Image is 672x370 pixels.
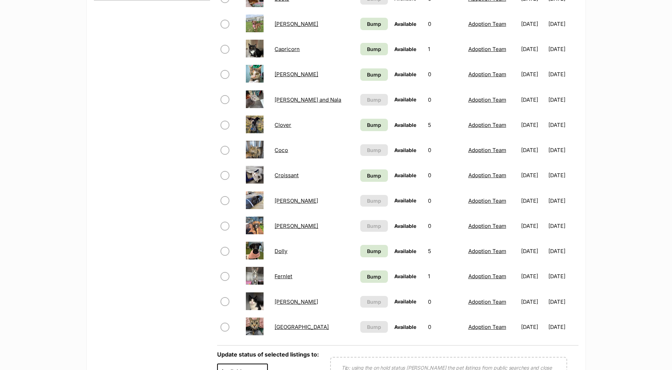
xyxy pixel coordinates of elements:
[548,239,578,263] td: [DATE]
[468,71,506,78] a: Adoption Team
[548,88,578,112] td: [DATE]
[425,214,464,238] td: 0
[548,163,578,187] td: [DATE]
[275,122,291,128] a: Clover
[425,88,464,112] td: 0
[548,290,578,314] td: [DATE]
[468,324,506,330] a: Adoption Team
[360,119,388,131] a: Bump
[425,163,464,187] td: 0
[518,290,548,314] td: [DATE]
[360,296,388,308] button: Bump
[468,172,506,179] a: Adoption Team
[360,195,388,207] button: Bump
[518,264,548,288] td: [DATE]
[394,46,416,52] span: Available
[518,138,548,162] td: [DATE]
[367,146,381,154] span: Bump
[468,197,506,204] a: Adoption Team
[425,113,464,137] td: 5
[548,138,578,162] td: [DATE]
[394,147,416,153] span: Available
[425,315,464,339] td: 0
[275,147,288,153] a: Coco
[360,68,388,81] a: Bump
[360,169,388,182] a: Bump
[548,62,578,86] td: [DATE]
[367,222,381,230] span: Bump
[360,245,388,257] a: Bump
[367,96,381,103] span: Bump
[394,298,416,304] span: Available
[394,122,416,128] span: Available
[518,113,548,137] td: [DATE]
[425,264,464,288] td: 1
[468,273,506,280] a: Adoption Team
[548,189,578,213] td: [DATE]
[360,321,388,333] button: Bump
[548,37,578,61] td: [DATE]
[275,71,318,78] a: [PERSON_NAME]
[425,290,464,314] td: 0
[468,248,506,254] a: Adoption Team
[518,62,548,86] td: [DATE]
[275,248,287,254] a: Dolly
[518,12,548,36] td: [DATE]
[367,247,381,255] span: Bump
[275,324,329,330] a: [GEOGRAPHIC_DATA]
[468,122,506,128] a: Adoption Team
[518,239,548,263] td: [DATE]
[275,96,341,103] a: [PERSON_NAME] and Nala
[394,197,416,203] span: Available
[518,88,548,112] td: [DATE]
[394,172,416,178] span: Available
[394,273,416,279] span: Available
[275,223,318,229] a: [PERSON_NAME]
[360,18,388,30] a: Bump
[217,351,319,358] label: Update status of selected listings to:
[425,138,464,162] td: 0
[468,21,506,27] a: Adoption Team
[360,94,388,106] button: Bump
[367,298,381,305] span: Bump
[468,298,506,305] a: Adoption Team
[425,12,464,36] td: 0
[360,144,388,156] button: Bump
[275,21,318,27] a: [PERSON_NAME]
[548,315,578,339] td: [DATE]
[367,71,381,78] span: Bump
[394,71,416,77] span: Available
[548,113,578,137] td: [DATE]
[425,62,464,86] td: 0
[425,189,464,213] td: 0
[394,324,416,330] span: Available
[468,46,506,52] a: Adoption Team
[367,172,381,179] span: Bump
[468,147,506,153] a: Adoption Team
[275,172,299,179] a: Croissant
[468,223,506,229] a: Adoption Team
[367,20,381,28] span: Bump
[367,121,381,129] span: Bump
[394,96,416,102] span: Available
[518,163,548,187] td: [DATE]
[394,21,416,27] span: Available
[367,273,381,280] span: Bump
[275,273,292,280] a: Fernlet
[394,248,416,254] span: Available
[360,43,388,55] a: Bump
[367,197,381,204] span: Bump
[468,96,506,103] a: Adoption Team
[518,189,548,213] td: [DATE]
[425,239,464,263] td: 5
[360,270,388,283] a: Bump
[367,323,381,331] span: Bump
[548,214,578,238] td: [DATE]
[367,45,381,53] span: Bump
[518,37,548,61] td: [DATE]
[275,298,318,305] a: [PERSON_NAME]
[394,223,416,229] span: Available
[548,12,578,36] td: [DATE]
[275,46,300,52] a: Capricorn
[360,220,388,232] button: Bump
